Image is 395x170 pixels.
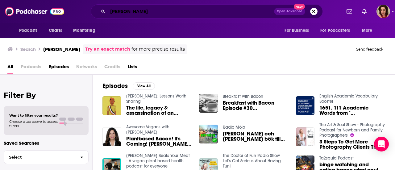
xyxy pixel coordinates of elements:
[128,62,137,74] a: Lists
[45,25,66,36] a: Charts
[223,131,289,142] span: [PERSON_NAME] och [PERSON_NAME] bök till bacon
[376,5,390,18] span: Logged in as hdrucker
[319,155,354,161] a: Ta2squid Podcast
[102,96,121,115] img: The life, legacy & assassination of an African revolutionary | Lisa Janae Bacon
[131,46,185,53] span: for more precise results
[223,125,245,130] a: Radio Möja
[126,136,192,147] a: Plantbased Bacon! It's Coming! Lisa Feria of Stray Dog Capital Explains
[126,105,192,116] span: The life, legacy & assassination of an [DEMOGRAPHIC_DATA] revolutionary | [PERSON_NAME]
[223,131,289,142] a: Gertrud och Lisa - från bök till bacon
[20,46,36,52] h3: Search
[354,47,385,52] button: Send feedback
[126,105,192,116] a: The life, legacy & assassination of an African revolutionary | Lisa Janae Bacon
[319,93,378,104] a: English Academic Vocabulary Booster
[126,93,186,104] a: TED-Ed: Lessons Worth Sharing
[102,127,121,146] img: Plantbased Bacon! It's Coming! Lisa Feria of Stray Dog Capital Explains
[104,62,120,74] span: Credits
[73,26,95,35] span: Monitoring
[199,125,218,143] img: Gertrud och Lisa - från bök till bacon
[316,25,359,36] button: open menu
[319,105,385,116] span: 1651. 111 Academic Words from "[PERSON_NAME]: The life, legacy & assassination of an [DEMOGRAPHIC...
[7,62,13,74] a: All
[102,82,128,90] h2: Episodes
[43,46,80,52] h3: [PERSON_NAME]
[49,62,69,74] a: Episodes
[319,139,385,150] a: 3 Steps To Get More Photography Clients That You Love, With Lisa Edwards from Photo Bacon
[223,94,263,99] a: Breakfast with Bacon
[126,153,190,169] a: Lisa Beats Your Meat - A vegan plant based health podcast for everyone
[319,139,385,150] span: 3 Steps To Get More Photography Clients That You Love, With [PERSON_NAME] from Photo [PERSON_NAME]
[5,6,64,17] img: Podchaser - Follow, Share and Rate Podcasts
[223,100,289,111] a: Breakfast with Bacon Episode #30 (Lisa Cummings)
[15,25,45,36] button: open menu
[277,10,302,13] span: Open Advanced
[4,140,89,146] p: Saved Searches
[362,26,372,35] span: More
[376,5,390,18] img: User Profile
[133,82,155,90] button: View All
[319,122,385,138] a: The Art & Soul Show - Photography Podcast for Newborn and Family Photographers
[76,62,97,74] span: Networks
[126,136,192,147] span: Plantbased Bacon! It's Coming! [PERSON_NAME] of Stray Dog Capital Explains
[274,8,305,15] button: Open AdvancedNew
[296,96,315,115] img: 1651. 111 Academic Words from "Lisa Janae Bacon: The life, legacy & assassination of an African r...
[376,5,390,18] button: Show profile menu
[319,105,385,116] a: 1651. 111 Academic Words from "Lisa Janae Bacon: The life, legacy & assassination of an African r...
[358,25,380,36] button: open menu
[223,153,281,169] a: The Doctor of Fun Radio Show Let's Get Serious About Having Fun!
[85,46,130,53] a: Try an exact match
[280,25,317,36] button: open menu
[4,155,75,159] span: Select
[296,127,315,146] img: 3 Steps To Get More Photography Clients That You Love, With Lisa Edwards from Photo Bacon
[360,6,369,17] a: Show notifications dropdown
[126,124,169,135] a: Awesome Vegans with Elysabeth Alfano
[9,113,58,118] span: Want to filter your results?
[285,26,309,35] span: For Business
[21,62,41,74] span: Podcasts
[4,91,89,100] h2: Filter By
[4,150,89,164] button: Select
[344,6,355,17] a: Show notifications dropdown
[9,119,58,128] span: Choose a tab above to access filters.
[294,4,305,10] span: New
[19,26,37,35] span: Podcasts
[199,94,218,113] img: Breakfast with Bacon Episode #30 (Lisa Cummings)
[223,100,289,111] span: Breakfast with Bacon Episode #30 ([PERSON_NAME])
[102,82,155,90] a: EpisodesView All
[91,4,323,19] div: Search podcasts, credits, & more...
[108,6,274,16] input: Search podcasts, credits, & more...
[320,26,350,35] span: For Podcasters
[49,26,62,35] span: Charts
[69,25,103,36] button: open menu
[374,137,389,151] div: Open Intercom Messenger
